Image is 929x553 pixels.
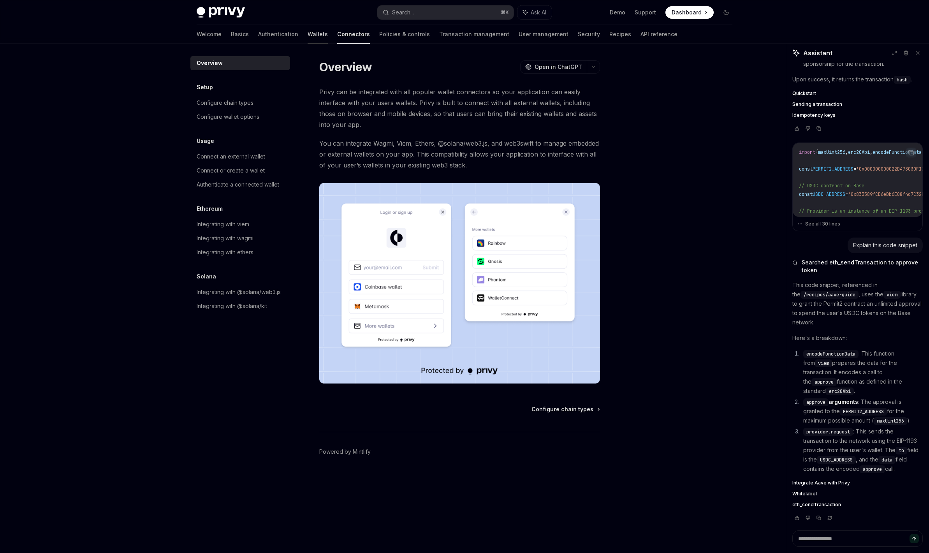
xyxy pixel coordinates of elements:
[319,138,600,171] span: You can integrate Wagmi, Viem, Ethers, @solana/web3.js, and web3swift to manage embedded or exter...
[900,217,908,223] span: ();
[190,150,290,164] a: Connect an external wallet
[806,399,825,405] span: approve
[802,259,923,274] span: Searched eth_sendTransaction to approve token
[906,148,916,158] button: Copy the contents from the code block
[922,149,924,155] span: ,
[519,25,568,44] a: User management
[792,259,923,274] button: Searched eth_sendTransaction to approve token
[881,457,892,463] span: data
[578,25,600,44] a: Security
[197,180,279,189] div: Authenticate a connected wallet
[799,166,813,172] span: const
[190,217,290,231] a: Integrating with viem
[197,248,253,257] div: Integrating with ethers
[190,231,290,245] a: Integrating with wagmi
[870,217,900,223] span: getProvider
[792,112,836,118] span: Idempotency keys
[379,25,430,44] a: Policies & controls
[845,149,848,155] span: ,
[910,534,919,543] button: Send message
[843,409,884,415] span: PERMIT2_ADDRESS
[873,149,922,155] span: encodeFunctionData
[197,287,281,297] div: Integrating with @solana/web3.js
[197,98,253,107] div: Configure chain types
[197,112,259,122] div: Configure wallet options
[899,447,904,454] span: to
[231,25,249,44] a: Basics
[837,217,851,223] span: await
[531,405,599,413] a: Configure chain types
[792,491,923,497] a: Whitelabel
[319,60,372,74] h1: Overview
[531,9,546,16] span: Ask AI
[801,427,923,474] li: : This sends the transaction to the network using the EIP-1193 provider from the user's wallet. T...
[801,397,923,425] li: : The approval is granted to the for the maximum possible amount ( ).
[867,217,870,223] span: .
[799,183,864,189] span: // USDC contract on Base
[813,191,845,197] span: USDC_ADDRESS
[804,292,855,298] span: /recipes/aave-guide
[863,466,882,472] span: approve
[792,280,923,327] p: This code snippet, referenced in the , uses the library to grant the Permit2 contract an unlimite...
[815,149,818,155] span: {
[887,292,897,298] span: viem
[635,9,656,16] a: Support
[897,77,908,83] span: hash
[190,245,290,259] a: Integrating with ethers
[803,398,858,405] strong: arguments
[197,152,265,161] div: Connect an external wallet
[319,448,371,456] a: Powered by Mintlify
[190,178,290,192] a: Authenticate a connected wallet
[792,333,923,343] p: Here's a breakdown:
[797,218,918,229] button: See all 30 lines
[258,25,298,44] a: Authentication
[197,301,267,311] div: Integrating with @solana/kit
[720,6,732,19] button: Toggle dark mode
[792,90,816,97] span: Quickstart
[392,8,414,17] div: Search...
[197,7,245,18] img: dark logo
[517,5,552,19] button: Ask AI
[792,480,923,486] a: Integrate Aave with Privy
[792,101,842,107] span: Sending a transaction
[197,83,213,92] h5: Setup
[190,96,290,110] a: Configure chain types
[818,149,845,155] span: maxUint256
[197,204,223,213] h5: Ethereum
[609,25,631,44] a: Recipes
[190,164,290,178] a: Connect or create a wallet
[853,241,917,249] div: Explain this code snippet
[197,136,214,146] h5: Usage
[520,60,587,74] button: Open in ChatGPT
[535,63,582,71] span: Open in ChatGPT
[197,220,249,229] div: Integrating with viem
[792,90,923,97] a: Quickstart
[319,183,600,384] img: Connectors3
[190,110,290,124] a: Configure wallet options
[801,349,923,396] li: : This function from prepares the data for the transaction. It encodes a call to the function as ...
[799,149,815,155] span: import
[792,502,841,508] span: eth_sendTransaction
[870,149,873,155] span: ,
[792,75,923,84] p: Upon success, it returns the transaction .
[829,388,851,394] span: erc20Abi
[799,217,813,223] span: const
[792,491,817,497] span: Whitelabel
[197,234,253,243] div: Integrating with wagmi
[640,25,677,44] a: API reference
[803,48,832,58] span: Assistant
[820,457,853,463] span: USDC_ADDRESS
[806,351,855,357] span: encodeFunctionData
[501,9,509,16] span: ⌘ K
[792,480,850,486] span: Integrate Aave with Privy
[792,112,923,118] a: Idempotency keys
[792,101,923,107] a: Sending a transaction
[197,272,216,281] h5: Solana
[834,217,837,223] span: =
[610,9,625,16] a: Demo
[319,86,600,130] span: Privy can be integrated with all popular wallet connectors so your application can easily interfa...
[308,25,328,44] a: Wallets
[851,217,867,223] span: wallet
[337,25,370,44] a: Connectors
[665,6,714,19] a: Dashboard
